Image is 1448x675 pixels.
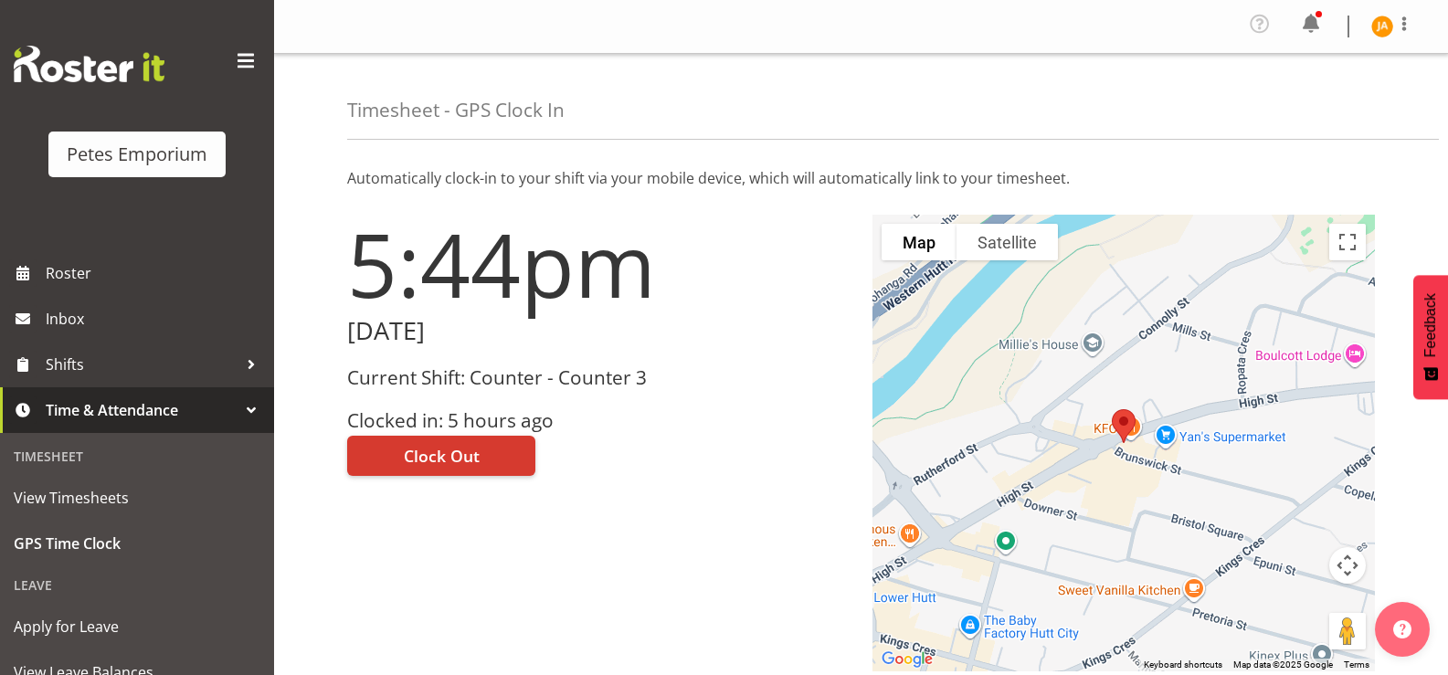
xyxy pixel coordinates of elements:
h4: Timesheet - GPS Clock In [347,100,565,121]
h3: Current Shift: Counter - Counter 3 [347,367,851,388]
div: Timesheet [5,438,270,475]
a: Open this area in Google Maps (opens a new window) [877,648,937,671]
span: Shifts [46,351,238,378]
span: Apply for Leave [14,613,260,640]
button: Show satellite imagery [957,224,1058,260]
button: Show street map [882,224,957,260]
span: Time & Attendance [46,396,238,424]
img: Google [877,648,937,671]
h3: Clocked in: 5 hours ago [347,410,851,431]
a: Terms (opens in new tab) [1344,659,1369,670]
button: Keyboard shortcuts [1144,659,1222,671]
div: Leave [5,566,270,604]
button: Map camera controls [1329,547,1366,584]
span: Clock Out [404,444,480,468]
img: jeseryl-armstrong10788.jpg [1371,16,1393,37]
h2: [DATE] [347,317,851,345]
button: Clock Out [347,436,535,476]
span: Roster [46,259,265,287]
button: Feedback - Show survey [1413,275,1448,399]
a: GPS Time Clock [5,521,270,566]
span: Inbox [46,305,265,332]
span: Feedback [1422,293,1439,357]
div: Petes Emporium [67,141,207,168]
button: Drag Pegman onto the map to open Street View [1329,613,1366,649]
img: Rosterit website logo [14,46,164,82]
p: Automatically clock-in to your shift via your mobile device, which will automatically link to you... [347,167,1375,189]
h1: 5:44pm [347,215,851,313]
span: View Timesheets [14,484,260,512]
img: help-xxl-2.png [1393,620,1411,638]
span: GPS Time Clock [14,530,260,557]
span: Map data ©2025 Google [1233,659,1333,670]
button: Toggle fullscreen view [1329,224,1366,260]
a: View Timesheets [5,475,270,521]
a: Apply for Leave [5,604,270,649]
